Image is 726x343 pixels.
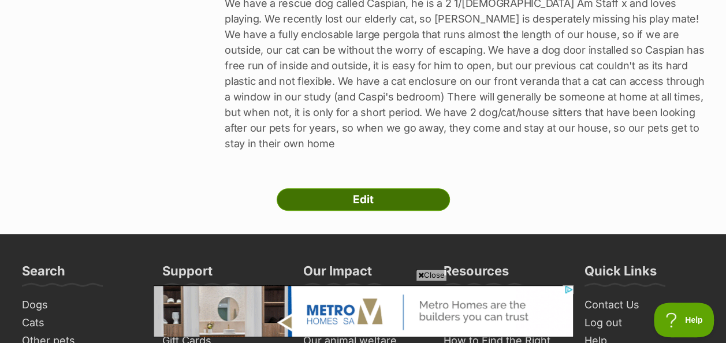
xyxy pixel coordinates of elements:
[654,303,714,337] iframe: Help Scout Beacon - Open
[153,285,574,337] iframe: Advertisement
[416,269,447,281] span: Close
[17,296,146,314] a: Dogs
[444,263,509,286] h3: Resources
[22,263,65,286] h3: Search
[17,314,146,332] a: Cats
[580,314,709,332] a: Log out
[584,263,657,286] h3: Quick Links
[277,188,450,211] a: Edit
[303,263,372,286] h3: Our Impact
[580,296,709,314] a: Contact Us
[162,263,213,286] h3: Support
